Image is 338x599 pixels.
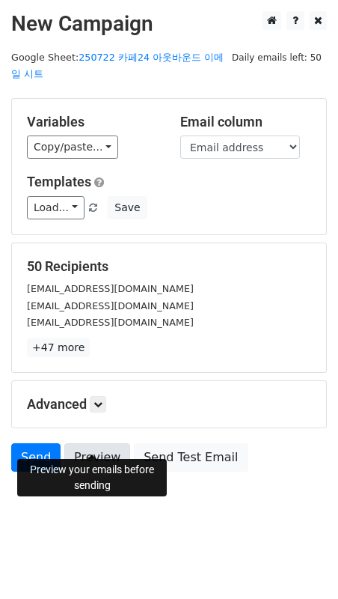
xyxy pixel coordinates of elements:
[17,459,167,496] div: Preview your emails before sending
[27,258,311,275] h5: 50 Recipients
[263,527,338,599] iframe: Chat Widget
[27,300,194,311] small: [EMAIL_ADDRESS][DOMAIN_NAME]
[27,283,194,294] small: [EMAIL_ADDRESS][DOMAIN_NAME]
[180,114,311,130] h5: Email column
[227,52,327,63] a: Daily emails left: 50
[227,49,327,66] span: Daily emails left: 50
[134,443,248,472] a: Send Test Email
[108,196,147,219] button: Save
[11,52,224,80] a: 250722 카페24 아웃바운드 이메일 시트
[11,443,61,472] a: Send
[27,114,158,130] h5: Variables
[11,11,327,37] h2: New Campaign
[64,443,130,472] a: Preview
[27,196,84,219] a: Load...
[27,317,194,328] small: [EMAIL_ADDRESS][DOMAIN_NAME]
[27,338,90,357] a: +47 more
[27,136,118,159] a: Copy/paste...
[27,174,91,189] a: Templates
[27,396,311,413] h5: Advanced
[11,52,224,80] small: Google Sheet:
